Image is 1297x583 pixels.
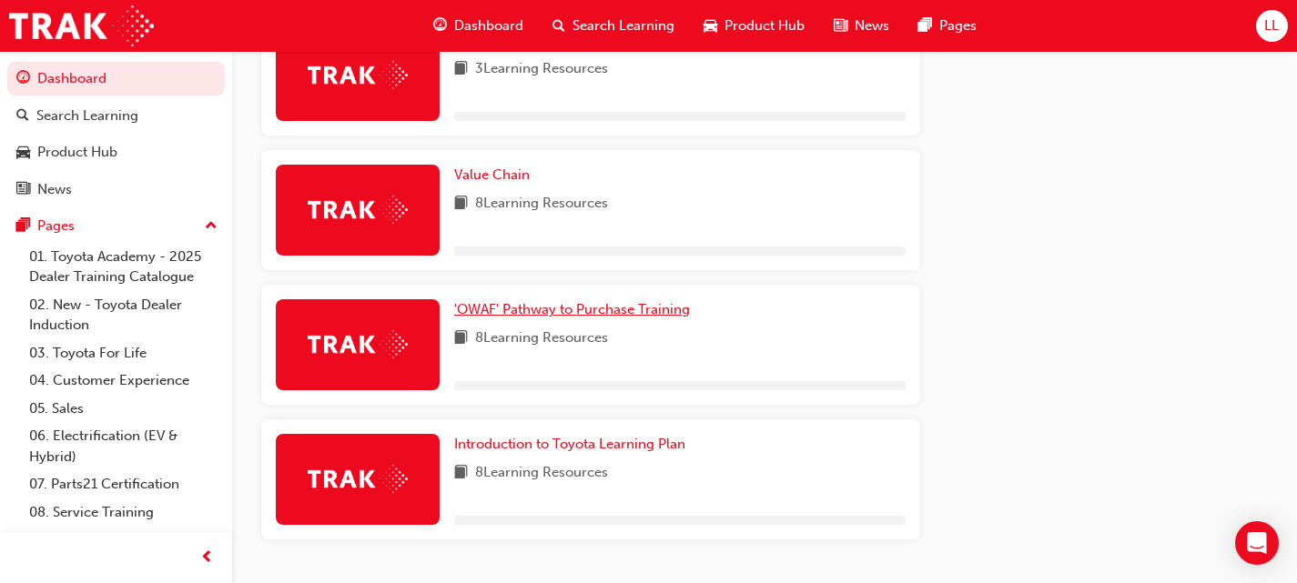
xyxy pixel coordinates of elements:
a: car-iconProduct Hub [689,7,819,45]
a: Product Hub [7,136,225,169]
span: News [855,15,889,36]
img: Trak [308,196,408,224]
a: 07. Parts21 Certification [22,470,225,498]
span: search-icon [16,108,29,125]
span: guage-icon [16,71,30,87]
span: 8 Learning Resources [475,193,608,216]
a: 'OWAF' Pathway to Purchase Training [454,299,697,320]
a: guage-iconDashboard [419,7,538,45]
div: News [37,179,72,200]
span: book-icon [454,58,468,81]
img: Trak [308,330,408,358]
a: 01. Toyota Academy - 2025 Dealer Training Catalogue [22,243,225,291]
a: Dashboard [7,62,225,95]
img: Trak [308,465,408,493]
span: pages-icon [16,218,30,235]
span: guage-icon [433,15,447,37]
div: Search Learning [36,106,138,126]
span: book-icon [454,327,468,350]
img: Trak [9,5,154,46]
button: Pages [7,209,225,243]
img: Trak [308,61,408,89]
a: 03. Toyota For Life [22,339,225,367]
span: 8 Learning Resources [475,462,608,485]
span: 8 Learning Resources [475,327,608,350]
div: Pages [37,216,75,236]
a: 02. New - Toyota Dealer Induction [22,291,225,339]
span: car-icon [16,145,30,161]
span: Value Chain [454,166,530,183]
span: book-icon [454,462,468,485]
a: 06. Electrification (EV & Hybrid) [22,422,225,470]
span: up-icon [205,215,218,238]
a: Value Chain [454,165,537,186]
a: news-iconNews [819,7,904,45]
span: book-icon [454,193,468,216]
span: car-icon [704,15,717,37]
span: Search Learning [573,15,674,36]
a: 09. Technical Training [22,526,225,554]
span: Dashboard [454,15,523,36]
span: Introduction to Toyota Learning Plan [454,436,685,452]
span: news-icon [834,15,847,37]
span: pages-icon [918,15,932,37]
button: LL [1256,10,1288,42]
span: news-icon [16,182,30,198]
a: search-iconSearch Learning [538,7,689,45]
span: Pages [939,15,977,36]
a: pages-iconPages [904,7,991,45]
a: 04. Customer Experience [22,367,225,395]
span: 3 Learning Resources [475,58,608,81]
div: Product Hub [37,142,117,163]
span: 'OWAF' Pathway to Purchase Training [454,301,690,317]
a: 05. Sales [22,395,225,423]
a: Introduction to Toyota Learning Plan [454,434,693,455]
button: DashboardSearch LearningProduct HubNews [7,58,225,209]
a: 08. Service Training [22,498,225,527]
a: News [7,173,225,206]
span: Product Hub [724,15,805,36]
span: LL [1264,15,1279,36]
span: prev-icon [200,547,214,569]
div: Open Intercom Messenger [1235,521,1279,565]
a: Search Learning [7,99,225,133]
span: search-icon [552,15,565,37]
